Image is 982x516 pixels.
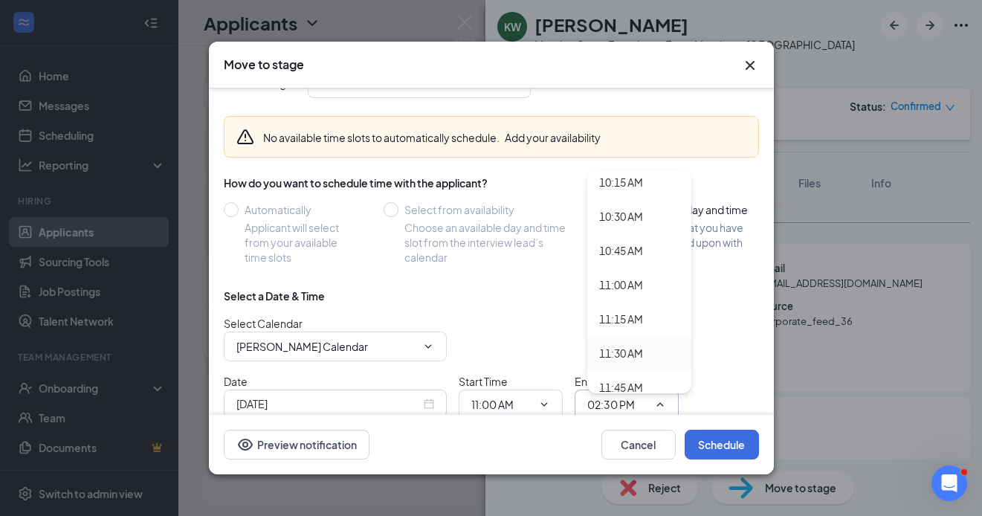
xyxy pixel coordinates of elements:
[931,465,967,501] iframe: Intercom live chat
[263,130,601,145] div: No available time slots to automatically schedule.
[599,345,643,361] div: 11:30 AM
[224,430,369,459] button: Preview notificationEye
[599,242,643,259] div: 10:45 AM
[587,396,648,413] input: End time
[422,341,434,352] svg: ChevronDown
[538,399,550,410] svg: ChevronDown
[599,208,643,225] div: 10:30 AM
[599,174,643,190] div: 10:15 AM
[224,375,248,388] span: Date
[599,277,643,293] div: 11:00 AM
[224,175,759,190] div: How do you want to schedule time with the applicant?
[459,375,508,388] span: Start Time
[601,430,676,459] button: Cancel
[224,317,303,330] span: Select Calendar
[599,311,643,327] div: 11:15 AM
[236,396,421,412] input: Sep 19, 2025
[741,57,759,74] button: Close
[224,57,304,73] h3: Move to stage
[236,128,254,146] svg: Warning
[471,396,532,413] input: Start time
[654,399,666,410] svg: ChevronUp
[741,57,759,74] svg: Cross
[505,130,601,145] button: Add your availability
[224,288,325,303] div: Select a Date & Time
[599,379,643,396] div: 11:45 AM
[236,436,254,454] svg: Eye
[575,375,619,388] span: End Time
[685,430,759,459] button: Schedule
